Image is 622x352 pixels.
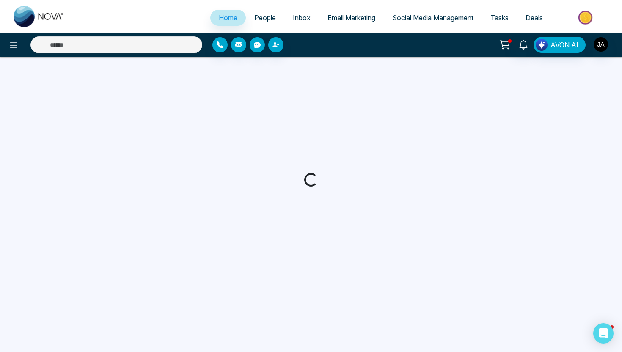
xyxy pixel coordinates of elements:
[254,14,276,22] span: People
[210,10,246,26] a: Home
[534,37,586,53] button: AVON AI
[550,40,578,50] span: AVON AI
[490,14,509,22] span: Tasks
[284,10,319,26] a: Inbox
[482,10,517,26] a: Tasks
[556,8,617,27] img: Market-place.gif
[319,10,384,26] a: Email Marketing
[526,14,543,22] span: Deals
[246,10,284,26] a: People
[594,37,608,52] img: User Avatar
[14,6,64,27] img: Nova CRM Logo
[328,14,375,22] span: Email Marketing
[536,39,548,51] img: Lead Flow
[293,14,311,22] span: Inbox
[593,323,614,344] div: Open Intercom Messenger
[517,10,551,26] a: Deals
[392,14,473,22] span: Social Media Management
[219,14,237,22] span: Home
[384,10,482,26] a: Social Media Management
